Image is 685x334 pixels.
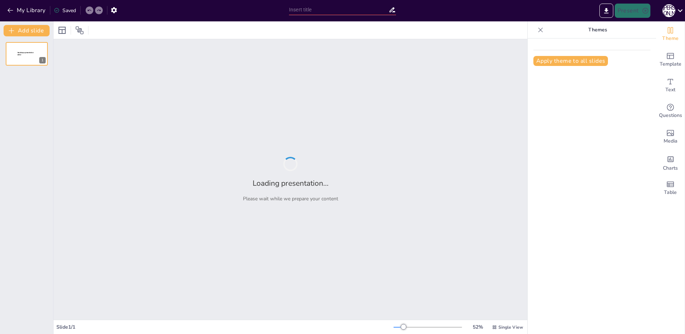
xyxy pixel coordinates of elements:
span: Sendsteps presentation editor [17,52,34,56]
button: А [PERSON_NAME] [663,4,675,18]
p: Themes [546,21,649,38]
button: My Library [5,5,49,16]
div: Add a table [656,175,685,201]
div: Add ready made slides [656,47,685,73]
div: Change the overall theme [656,21,685,47]
span: Theme [662,35,679,42]
span: Text [665,86,675,94]
div: Add charts and graphs [656,150,685,175]
h2: Loading presentation... [253,178,329,188]
div: 1 [6,42,48,66]
input: Insert title [289,5,389,15]
div: Saved [54,7,76,14]
span: Questions [659,112,682,119]
button: Apply theme to all slides [533,56,608,66]
button: Present [615,4,650,18]
span: Single View [498,324,523,330]
div: А [PERSON_NAME] [663,4,675,17]
div: Get real-time input from your audience [656,98,685,124]
span: Media [664,137,678,145]
span: Position [75,26,84,35]
p: Please wait while we prepare your content [243,195,338,202]
div: Slide 1 / 1 [56,324,394,330]
span: Charts [663,164,678,172]
div: Add images, graphics, shapes or video [656,124,685,150]
span: Table [664,189,677,196]
button: Add slide [4,25,50,36]
div: Layout [56,25,68,36]
div: Add text boxes [656,73,685,98]
span: Template [660,60,681,68]
button: Export to PowerPoint [599,4,613,18]
div: 52 % [469,324,486,330]
div: 1 [39,57,46,63]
